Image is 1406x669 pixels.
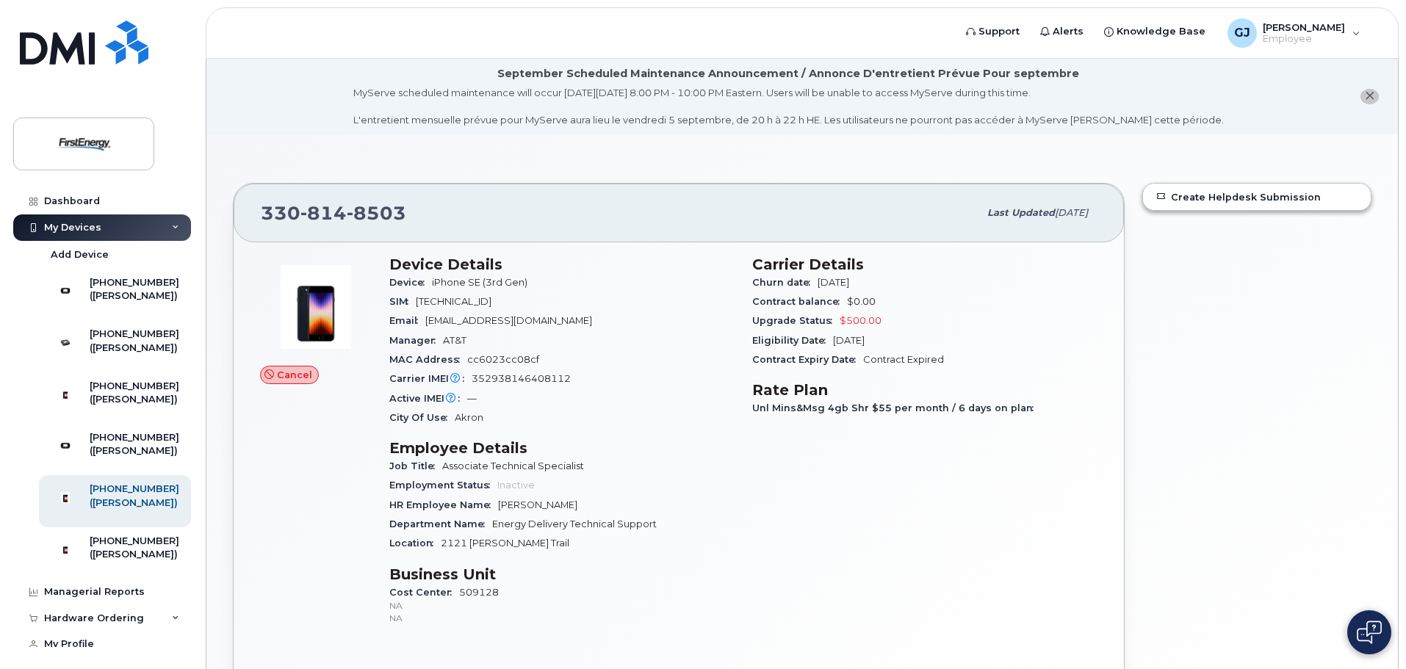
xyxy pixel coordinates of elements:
[389,518,492,529] span: Department Name
[863,354,944,365] span: Contract Expired
[389,499,498,510] span: HR Employee Name
[752,296,847,307] span: Contract balance
[752,335,833,346] span: Eligibility Date
[300,202,347,224] span: 814
[472,373,571,384] span: 352938146408112
[987,207,1055,218] span: Last updated
[389,480,497,491] span: Employment Status
[416,296,491,307] span: [TECHNICAL_ID]
[389,439,735,457] h3: Employee Details
[347,202,406,224] span: 8503
[752,277,818,288] span: Churn date
[497,66,1079,82] div: September Scheduled Maintenance Announcement / Annonce D'entretient Prévue Pour septembre
[442,460,584,471] span: Associate Technical Specialist
[389,373,472,384] span: Carrier IMEI
[389,412,455,423] span: City Of Use
[752,402,1041,413] span: Unl Mins&Msg 4gb Shr $55 per month / 6 days on plan
[847,296,876,307] span: $0.00
[441,538,569,549] span: 2121 [PERSON_NAME] Trail
[389,335,443,346] span: Manager
[389,460,442,471] span: Job Title
[443,335,466,346] span: AT&T
[389,296,416,307] span: SIM
[389,315,425,326] span: Email
[752,256,1097,273] h3: Carrier Details
[818,277,849,288] span: [DATE]
[498,499,577,510] span: [PERSON_NAME]
[277,368,312,382] span: Cancel
[432,277,527,288] span: iPhone SE (3rd Gen)
[467,354,539,365] span: cc6023cc08cf
[389,354,467,365] span: MAC Address
[389,587,459,598] span: Cost Center
[389,277,432,288] span: Device
[389,587,735,625] span: 509128
[353,86,1224,127] div: MyServe scheduled maintenance will occur [DATE][DATE] 8:00 PM - 10:00 PM Eastern. Users will be u...
[497,480,535,491] span: Inactive
[467,393,477,404] span: —
[389,393,467,404] span: Active IMEI
[1143,184,1371,210] a: Create Helpdesk Submission
[389,599,735,612] p: NA
[1360,89,1379,104] button: close notification
[752,354,863,365] span: Contract Expiry Date
[752,315,840,326] span: Upgrade Status
[425,315,592,326] span: [EMAIL_ADDRESS][DOMAIN_NAME]
[455,412,483,423] span: Akron
[1055,207,1088,218] span: [DATE]
[833,335,865,346] span: [DATE]
[752,381,1097,399] h3: Rate Plan
[840,315,882,326] span: $500.00
[389,612,735,624] p: NA
[1357,621,1382,644] img: Open chat
[389,538,441,549] span: Location
[389,565,735,583] h3: Business Unit
[272,263,360,351] img: image20231002-3703462-1angbar.jpeg
[492,518,657,529] span: Energy Delivery Technical Support
[261,202,406,224] span: 330
[389,256,735,273] h3: Device Details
